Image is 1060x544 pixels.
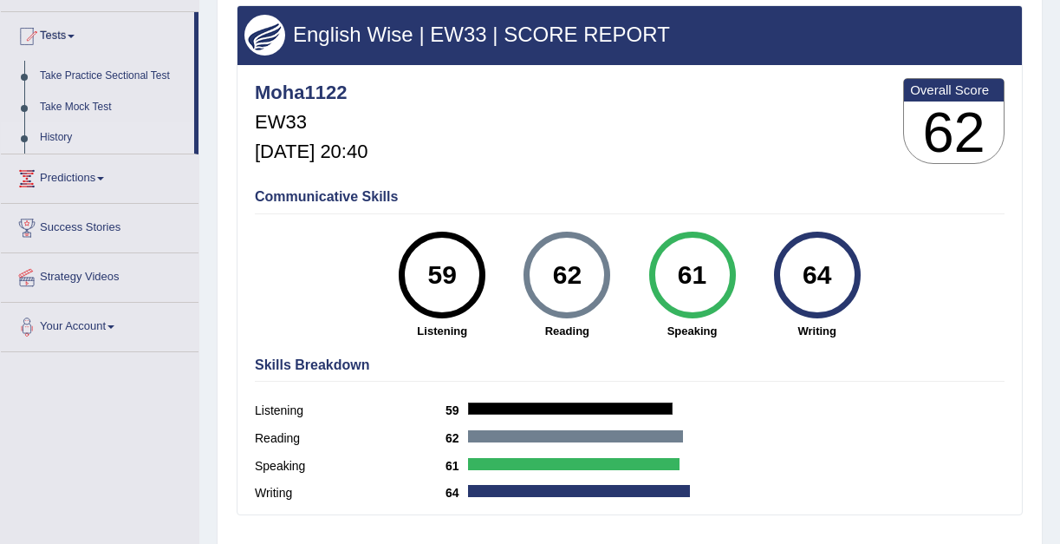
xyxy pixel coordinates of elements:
h4: Skills Breakdown [255,357,1005,373]
b: 62 [445,431,468,445]
label: Reading [255,429,445,448]
a: History [32,122,194,154]
h3: 62 [904,102,1004,164]
strong: Writing [764,323,871,339]
a: Success Stories [1,204,198,247]
b: 61 [445,459,468,473]
b: Overall Score [910,82,998,97]
h4: Communicative Skills [255,189,1005,205]
strong: Reading [513,323,621,339]
a: Strategy Videos [1,253,198,297]
a: Your Account [1,303,198,346]
a: Take Mock Test [32,92,194,123]
label: Speaking [255,457,445,475]
b: 59 [445,403,468,417]
h3: English Wise | EW33 | SCORE REPORT [244,23,1015,46]
h5: EW33 [255,112,367,133]
a: Take Practice Sectional Test [32,61,194,92]
div: 62 [536,239,599,311]
h4: Moha1122 [255,82,367,103]
label: Listening [255,402,445,420]
h5: [DATE] 20:40 [255,141,367,162]
div: 61 [660,239,724,311]
a: Predictions [1,154,198,198]
strong: Listening [388,323,496,339]
label: Writing [255,484,445,502]
img: wings.png [244,15,285,56]
a: Tests [1,12,194,56]
b: 64 [445,486,468,500]
strong: Speaking [638,323,745,339]
div: 59 [411,239,474,311]
div: 64 [785,239,849,311]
